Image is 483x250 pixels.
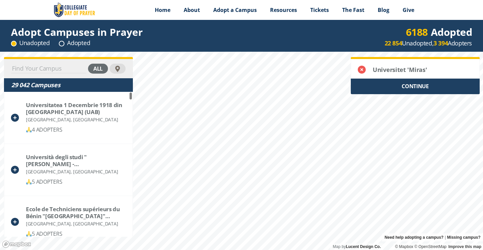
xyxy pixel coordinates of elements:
span: Adopt a Campus [213,6,257,14]
span: Resources [270,6,297,14]
strong: 22 854 [385,39,402,47]
div: CONTINUE [351,79,480,94]
span: Give [403,6,414,14]
span: Tickets [310,6,329,14]
div: 29 042 Campuses [11,81,126,89]
a: Missing campus? [447,233,481,241]
div: | [382,233,483,241]
span: About [184,6,200,14]
div: 4 ADOPTERS [26,126,126,134]
a: The Fast [336,2,371,18]
a: About [177,2,207,18]
div: 5 ADOPTERS [26,178,126,186]
a: Resources [263,2,304,18]
div: [GEOGRAPHIC_DATA], [GEOGRAPHIC_DATA] [26,167,126,176]
a: Improve this map [448,244,481,249]
div: Ecole de Techniciens supérieurs du Bénin "Université de La Grace" (ECO.TE.S Bénin) [26,206,126,219]
a: Need help adopting a campus? [385,233,443,241]
img: 🙏 [26,127,32,132]
a: Tickets [304,2,336,18]
a: Lucent Design Co. [346,244,381,249]
strong: 3 394 [434,39,448,47]
div: Università degli studi "Gabriele d'Annunzio" Chieti - Pescara (Ud'A) [26,154,126,167]
div: Adopted [406,28,472,36]
div: Adopted [59,39,90,47]
div: 6188 [406,28,428,36]
a: Home [148,2,177,18]
img: 🙏 [26,231,32,236]
span: The Fast [342,6,364,14]
div: Universitet 'Miras' [373,66,459,73]
div: Map by [330,243,383,250]
input: Find Your Campus [11,64,86,73]
a: Blog [371,2,396,18]
div: all [88,64,108,74]
span: Home [155,6,170,14]
div: 5 ADOPTERS [26,230,126,238]
div: Unadopted, Adopters [385,39,472,47]
div: Unadopted [11,39,49,47]
a: Mapbox [395,244,413,249]
span: Blog [378,6,389,14]
a: Give [396,2,421,18]
div: [GEOGRAPHIC_DATA], [GEOGRAPHIC_DATA] [26,115,126,124]
div: [GEOGRAPHIC_DATA], [GEOGRAPHIC_DATA] [26,219,126,228]
div: Universitatea 1 Decembrie 1918 din Alba Iulia (UAB) [26,101,126,115]
a: OpenStreetMap [414,244,446,249]
div: Adopt Campuses in Prayer [11,28,143,36]
a: Mapbox logo [2,240,31,248]
a: Adopt a Campus [207,2,263,18]
img: 🙏 [26,179,32,184]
